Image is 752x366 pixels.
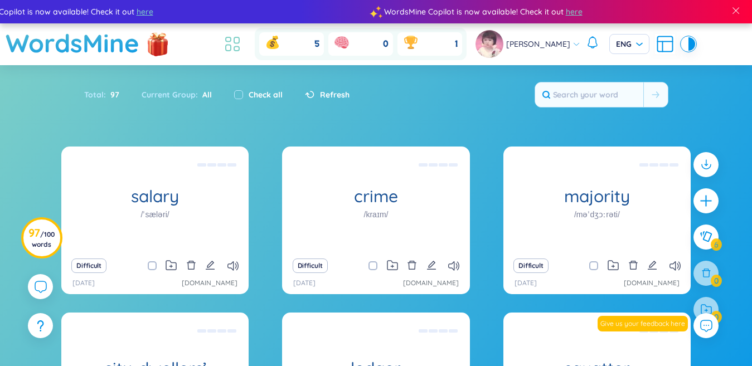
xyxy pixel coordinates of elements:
input: Search your word [535,82,643,107]
span: All [198,90,212,100]
p: [DATE] [293,278,316,289]
p: [DATE] [515,278,537,289]
span: edit [205,260,215,270]
a: [DOMAIN_NAME] [403,278,459,289]
button: delete [407,258,417,274]
img: avatar [476,30,503,58]
button: delete [186,258,196,274]
span: 1 [455,38,458,50]
button: Difficult [71,258,106,273]
span: 0 [383,38,389,50]
span: here [529,6,546,18]
span: plus [699,194,713,208]
h1: /kraɪm/ [364,208,389,221]
a: [DOMAIN_NAME] [182,278,237,289]
span: edit [426,260,436,270]
a: [DOMAIN_NAME] [624,278,680,289]
span: edit [647,260,657,270]
h1: crime [282,187,469,206]
span: / 100 words [32,230,55,248]
label: Check all [249,89,283,101]
h1: /ˈsæləri/ [141,208,169,221]
button: delete [628,258,638,274]
button: Difficult [513,258,549,273]
div: Current Group : [130,83,223,106]
h3: 97 [28,228,55,248]
h1: salary [61,187,249,206]
a: WordsMine [6,23,139,63]
span: here [100,6,117,18]
button: edit [426,258,436,274]
button: edit [205,258,215,274]
h1: /məˈdʒɔːrəti/ [574,208,620,221]
span: delete [407,260,417,270]
p: [DATE] [72,278,95,289]
button: Difficult [293,258,328,273]
span: delete [186,260,196,270]
span: ENG [616,38,643,50]
img: flashSalesIcon.a7f4f837.png [147,28,169,62]
button: edit [647,258,657,274]
a: avatar [476,30,506,58]
span: delete [628,260,638,270]
span: Refresh [320,89,350,101]
h1: majority [503,187,691,206]
span: 97 [106,89,119,101]
span: [PERSON_NAME] [506,38,570,50]
span: 5 [314,38,319,50]
div: Total : [84,83,130,106]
